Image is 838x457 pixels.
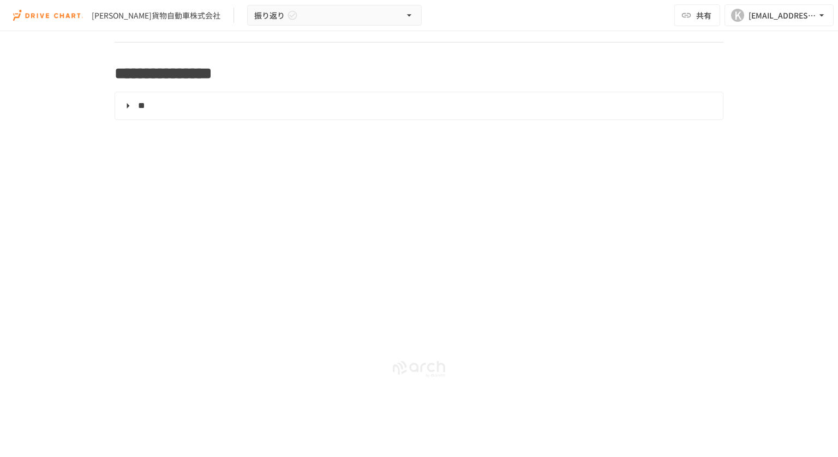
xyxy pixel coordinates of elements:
[696,9,711,21] span: 共有
[725,4,834,26] button: K[EMAIL_ADDRESS][DOMAIN_NAME]
[92,10,220,21] div: [PERSON_NAME]貨物自動車株式会社
[247,5,422,26] button: 振り返り
[13,7,83,24] img: i9VDDS9JuLRLX3JIUyK59LcYp6Y9cayLPHs4hOxMB9W
[254,9,285,22] span: 振り返り
[674,4,720,26] button: 共有
[731,9,744,22] div: K
[749,9,816,22] div: [EMAIL_ADDRESS][DOMAIN_NAME]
